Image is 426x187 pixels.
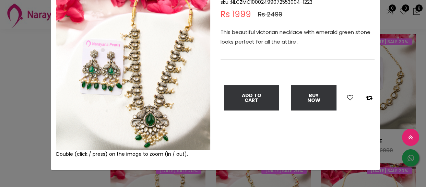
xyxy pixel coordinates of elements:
[345,93,355,102] button: Add to wishlist
[291,85,336,110] button: Buy Now
[221,27,375,47] p: This beautiful victorian necklace with emerald green stone looks perfect for all the attire .
[221,10,251,19] span: Rs 1999
[224,85,279,110] button: Add To Cart
[56,150,210,158] div: Double (click / press) on the image to zoom (in / out).
[364,93,375,102] button: Add to compare
[258,10,282,19] span: Rs 2499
